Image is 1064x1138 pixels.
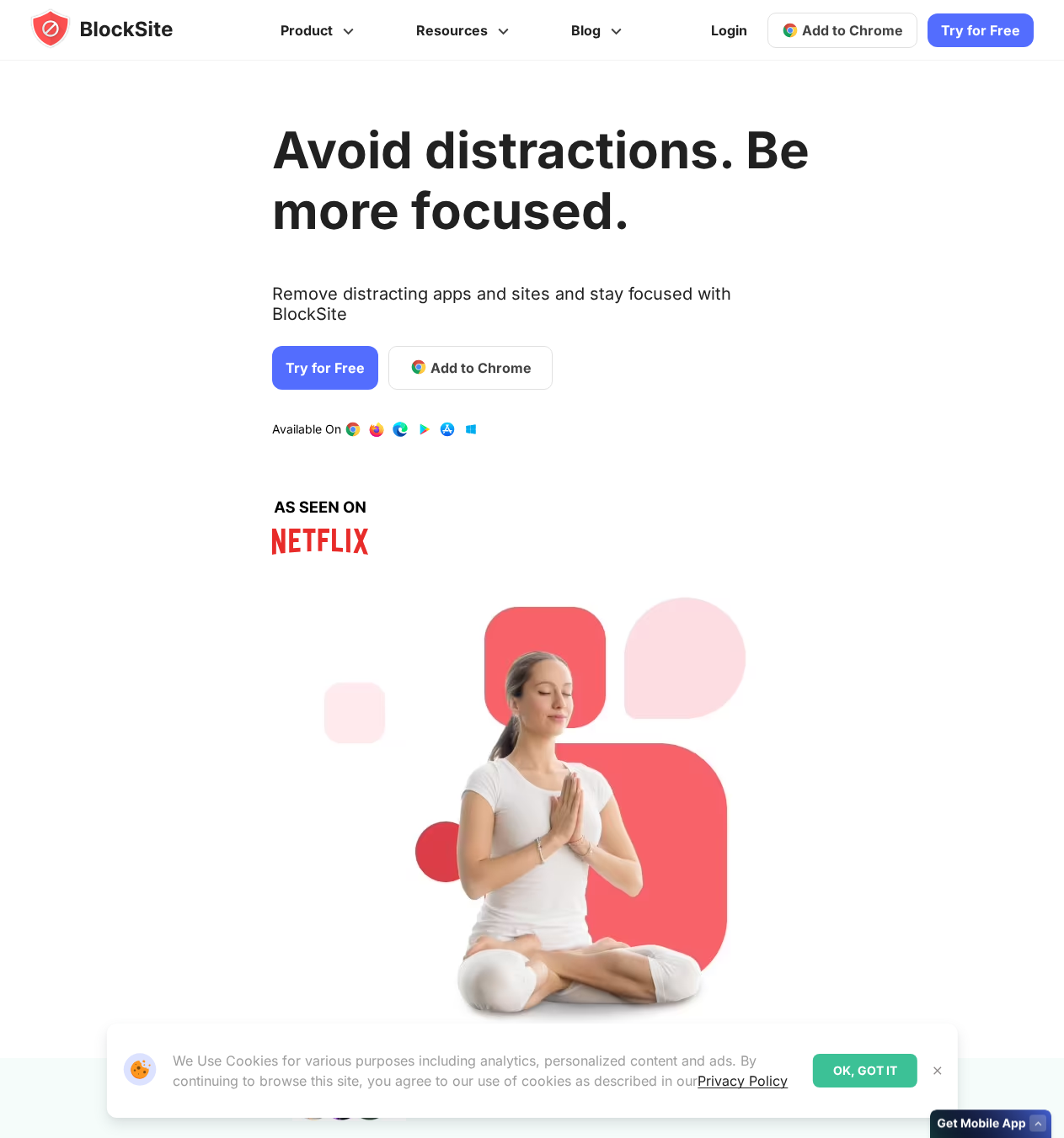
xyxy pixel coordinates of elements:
[173,1050,799,1091] p: We Use Cookies for various purposes including analytics, personalized content and ads. By continu...
[388,345,553,389] a: Add to Chrome
[272,345,378,389] a: Try for Free
[272,120,810,241] h1: Avoid distractions. Be more focused.
[927,1060,949,1082] button: Close
[767,13,917,48] a: Add to Chrome
[698,1072,788,1089] a: Privacy Policy
[272,283,810,337] text: Remove distracting apps and sites and stay focused with BlockSite
[701,10,757,51] a: Login
[430,357,532,377] span: Add to Chrome
[813,1054,917,1087] div: OK, GOT IT
[931,1064,944,1077] img: Close
[272,421,341,438] text: Available On
[782,22,799,39] img: chrome-icon.svg
[802,22,903,39] span: Add to Chrome
[30,8,206,49] img: blocksite-icon.5d769676.svg
[928,13,1034,47] a: Try for Free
